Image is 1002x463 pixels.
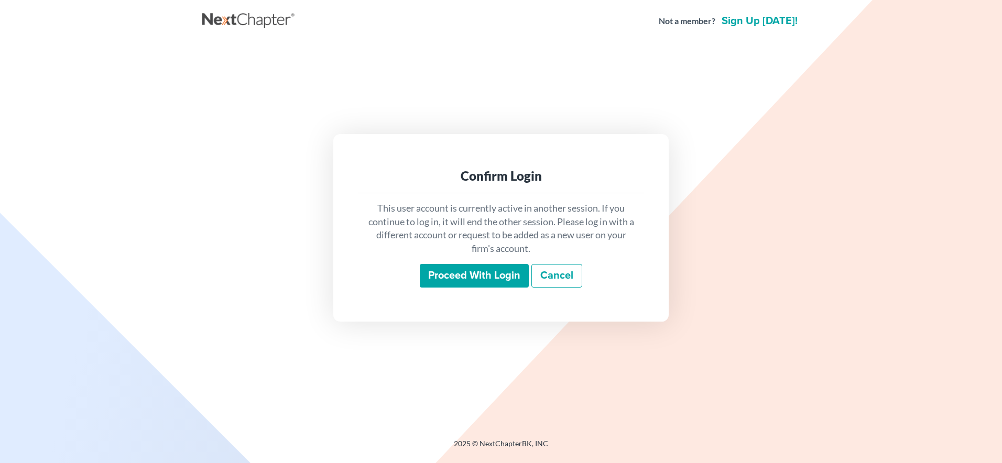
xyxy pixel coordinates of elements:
[202,438,800,457] div: 2025 © NextChapterBK, INC
[367,168,635,184] div: Confirm Login
[367,202,635,256] p: This user account is currently active in another session. If you continue to log in, it will end ...
[420,264,529,288] input: Proceed with login
[720,16,800,26] a: Sign up [DATE]!
[531,264,582,288] a: Cancel
[659,15,715,27] strong: Not a member?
